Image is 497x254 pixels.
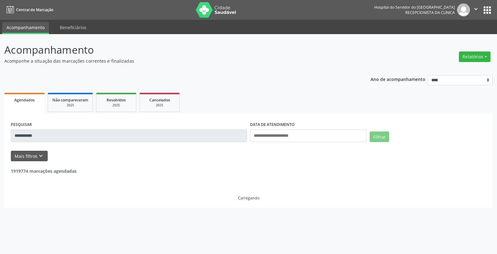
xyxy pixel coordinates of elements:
[37,153,44,159] i: keyboard_arrow_down
[371,75,425,83] p: Ano de acompanhamento
[16,7,53,12] span: Central de Marcação
[459,51,490,62] button: Relatórios
[144,103,175,108] div: 2025
[4,5,53,15] a: Central de Marcação
[405,10,455,15] span: Recepcionista da clínica
[238,195,259,201] div: Carregando
[370,131,389,142] button: Filtrar
[470,3,482,16] button: 
[457,3,470,16] img: img
[149,97,170,103] span: Cancelados
[374,5,455,10] div: Hospital do Servidor do [GEOGRAPHIC_DATA]
[101,103,132,108] div: 2025
[250,120,295,130] label: DATA DE ATENDIMENTO
[482,5,493,16] button: apps
[4,42,346,58] p: Acompanhamento
[11,120,32,130] label: PESQUISAR
[52,103,88,108] div: 2025
[4,58,346,64] p: Acompanhe a situação das marcações correntes e finalizadas
[55,22,91,33] a: Beneficiários
[107,97,126,103] span: Resolvidos
[52,97,88,103] span: Não compareceram
[14,97,35,103] span: Agendados
[473,6,479,12] i: 
[11,151,48,162] button: Mais filtroskeyboard_arrow_down
[11,168,77,174] strong: 1919774 marcações agendadas
[2,22,49,34] a: Acompanhamento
